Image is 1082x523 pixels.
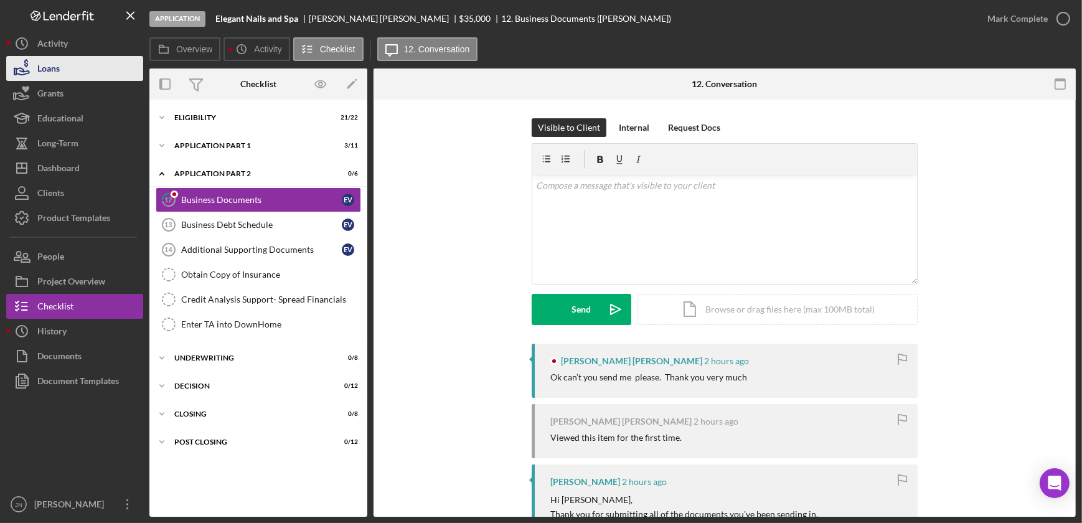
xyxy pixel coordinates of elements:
[6,205,143,230] a: Product Templates
[622,477,667,487] time: 2025-10-15 16:30
[668,118,720,137] div: Request Docs
[336,170,358,177] div: 0 / 6
[336,354,358,362] div: 0 / 8
[37,181,64,209] div: Clients
[37,156,80,184] div: Dashboard
[293,37,364,61] button: Checklist
[174,438,327,446] div: Post Closing
[694,417,738,426] time: 2025-10-15 17:35
[987,6,1048,31] div: Mark Complete
[174,382,327,390] div: Decision
[37,344,82,372] div: Documents
[501,14,671,24] div: 12. Business Documents ([PERSON_NAME])
[613,118,656,137] button: Internal
[174,354,327,362] div: Underwriting
[6,294,143,319] button: Checklist
[336,114,358,121] div: 21 / 22
[342,219,354,231] div: E V
[538,118,600,137] div: Visible to Client
[975,6,1076,31] button: Mark Complete
[149,11,205,27] div: Application
[37,294,73,322] div: Checklist
[37,56,60,84] div: Loans
[6,319,143,344] button: History
[704,356,749,366] time: 2025-10-15 17:36
[164,246,172,253] tspan: 14
[336,142,358,149] div: 3 / 11
[156,212,361,237] a: 13Business Debt ScheduleEV
[181,270,360,280] div: Obtain Copy of Insurance
[6,31,143,56] button: Activity
[181,245,342,255] div: Additional Supporting Documents
[550,477,620,487] div: [PERSON_NAME]
[692,79,758,89] div: 12. Conversation
[181,294,360,304] div: Credit Analysis Support- Spread Financials
[37,369,119,397] div: Document Templates
[165,196,172,204] tspan: 12
[6,56,143,81] button: Loans
[181,220,342,230] div: Business Debt Schedule
[532,118,606,137] button: Visible to Client
[174,114,327,121] div: Eligibility
[37,319,67,347] div: History
[320,44,355,54] label: Checklist
[240,79,276,89] div: Checklist
[550,372,747,382] div: Ok can’t you send me please. Thank you very much
[156,237,361,262] a: 14Additional Supporting DocumentsEV
[336,382,358,390] div: 0 / 12
[6,81,143,106] button: Grants
[342,243,354,256] div: E V
[532,294,631,325] button: Send
[37,269,105,297] div: Project Overview
[336,438,358,446] div: 0 / 12
[6,492,143,517] button: JN[PERSON_NAME]
[37,81,64,109] div: Grants
[377,37,478,61] button: 12. Conversation
[6,344,143,369] button: Documents
[550,493,905,507] p: Hi [PERSON_NAME],
[37,31,68,59] div: Activity
[6,156,143,181] button: Dashboard
[156,287,361,312] a: Credit Analysis Support- Spread Financials
[174,142,327,149] div: Application Part 1
[550,417,692,426] div: [PERSON_NAME] [PERSON_NAME]
[6,244,143,269] button: People
[662,118,727,137] button: Request Docs
[572,294,591,325] div: Send
[156,312,361,337] a: Enter TA into DownHome
[215,14,298,24] b: Elegant Nails and Spa
[254,44,281,54] label: Activity
[6,269,143,294] button: Project Overview
[561,356,702,366] div: [PERSON_NAME] [PERSON_NAME]
[181,319,360,329] div: Enter TA into DownHome
[6,131,143,156] button: Long-Term
[149,37,220,61] button: Overview
[1040,468,1070,498] div: Open Intercom Messenger
[550,433,682,443] div: Viewed this item for the first time.
[404,44,470,54] label: 12. Conversation
[6,106,143,131] button: Educational
[342,194,354,206] div: E V
[37,106,83,134] div: Educational
[309,14,459,24] div: [PERSON_NAME] [PERSON_NAME]
[459,13,491,24] span: $35,000
[37,131,78,159] div: Long-Term
[174,410,327,418] div: Closing
[181,195,342,205] div: Business Documents
[156,187,361,212] a: 12Business DocumentsEV
[15,501,22,508] text: JN
[37,205,110,233] div: Product Templates
[174,170,327,177] div: Application Part 2
[6,181,143,205] button: Clients
[336,410,358,418] div: 0 / 8
[619,118,649,137] div: Internal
